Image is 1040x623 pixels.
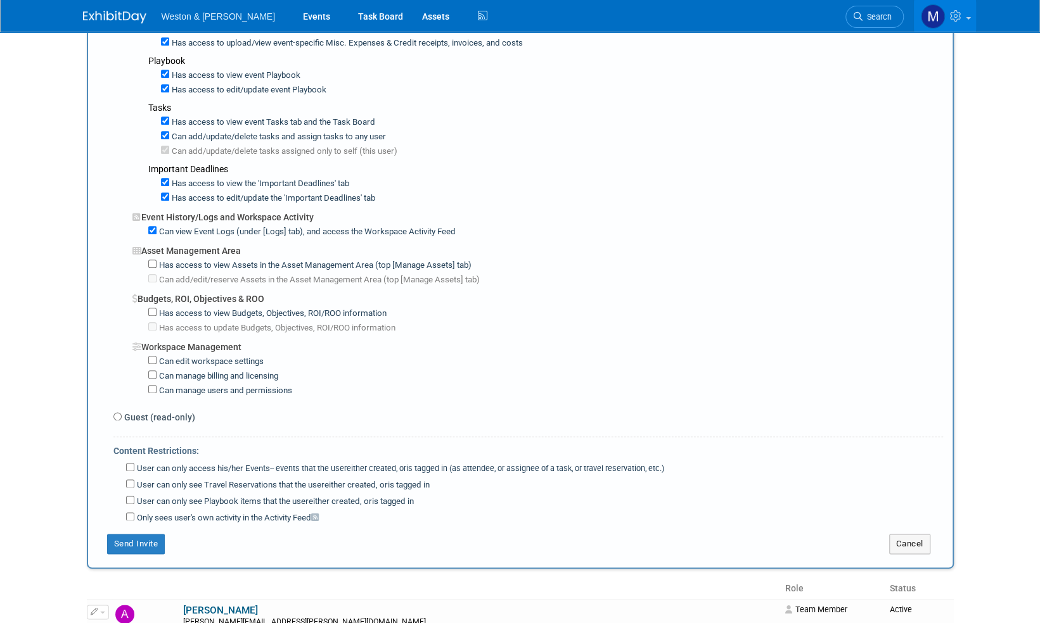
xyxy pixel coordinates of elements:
[122,411,195,424] label: Guest (read-only)
[134,512,319,524] label: Only sees user's own activity in the Activity Feed
[169,37,523,49] label: Has access to upload/view event-specific Misc. Expenses & Credit receipts, invoices, and costs
[863,12,892,22] span: Search
[157,356,264,368] label: Can edit workspace settings
[132,205,943,223] div: Event History/Logs and Workspace Activity
[157,260,472,272] label: Has access to view Assets in the Asset Management Area (top [Manage Assets] tab)
[309,496,372,506] span: either created, or
[169,116,375,129] label: Has access to view event Tasks tab and the Task Board
[169,70,300,82] label: Has access to view event Playbook
[132,334,943,353] div: Workspace Management
[780,578,885,600] th: Role
[270,463,664,473] span: -- events that the user is tagged in (as attendee, or assignee of a task, or travel reservation, ...
[162,11,275,22] span: Weston & [PERSON_NAME]
[148,163,943,175] div: Important Deadlines
[157,385,292,397] label: Can manage users and permissions
[169,146,397,158] label: Can add/update/delete tasks assigned only to self (this user)
[890,605,912,614] span: Active
[347,463,406,473] span: either created, or
[169,84,326,96] label: Has access to edit/update event Playbook
[113,437,943,460] div: Content Restrictions:
[134,496,414,508] label: User can only see Playbook items that the user is tagged in
[169,192,375,205] label: Has access to edit/update the 'Important Deadlines' tab
[324,480,388,489] span: either created, or
[148,54,943,67] div: Playbook
[845,6,904,28] a: Search
[157,370,278,382] label: Can manage billing and licensing
[157,322,395,334] label: Has access to update Budgets, Objectives, ROI/ROO information
[889,534,930,554] button: Cancel
[157,308,387,320] label: Has access to view Budgets, Objectives, ROI/ROO information
[157,274,480,286] label: Can add/edit/reserve Assets in the Asset Management Area (top [Manage Assets] tab)
[785,605,847,614] span: Team Member
[169,178,349,190] label: Has access to view the 'Important Deadlines' tab
[157,226,456,238] label: Can view Event Logs (under [Logs] tab), and access the Workspace Activity Feed
[183,605,258,616] a: [PERSON_NAME]
[83,11,146,23] img: ExhibitDay
[132,238,943,257] div: Asset Management Area
[169,131,386,143] label: Can add/update/delete tasks and assign tasks to any user
[885,578,953,600] th: Status
[921,4,945,28] img: Mary Ann Trujillo
[107,534,165,554] button: Send Invite
[132,286,943,305] div: Budgets, ROI, Objectives & ROO
[134,479,430,491] label: User can only see Travel Reservations that the user is tagged in
[134,463,664,475] label: User can only access his/her Events
[148,101,943,114] div: Tasks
